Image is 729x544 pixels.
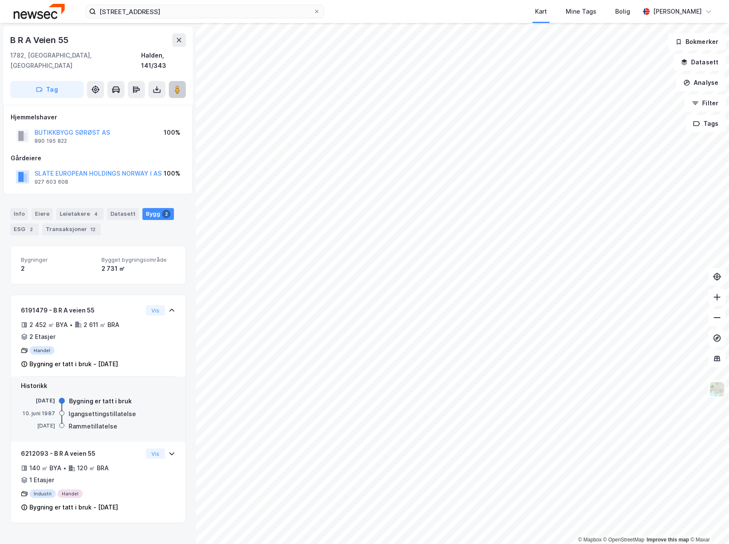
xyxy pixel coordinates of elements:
div: Historikk [21,381,175,391]
div: Eiere [32,208,53,220]
div: Datasett [107,208,139,220]
button: Vis [146,305,165,315]
button: Analyse [676,74,726,91]
a: Mapbox [578,537,602,543]
button: Tag [10,81,84,98]
div: Bygning er tatt i bruk [69,396,132,406]
div: Rammetillatelse [69,421,117,431]
div: Bygning er tatt i bruk - [DATE] [29,502,118,512]
div: 2 [27,225,35,234]
div: 2 452 ㎡ BYA [29,320,68,330]
button: Filter [685,95,726,112]
div: Bygg [142,208,174,220]
div: Leietakere [56,208,104,220]
div: ESG [10,223,39,235]
div: 140 ㎡ BYA [29,463,61,473]
div: [DATE] [21,397,55,405]
button: Vis [146,449,165,459]
div: 100% [164,127,180,138]
div: Gårdeiere [11,153,185,163]
div: Mine Tags [566,6,596,17]
button: Datasett [674,54,726,71]
div: 2 Etasjer [29,332,55,342]
div: Transaksjoner [42,223,101,235]
div: • [69,321,73,328]
button: Tags [686,115,726,132]
div: 6191479 - B R A veien 55 [21,305,142,315]
div: Bygning er tatt i bruk - [DATE] [29,359,118,369]
span: Bygninger [21,256,95,263]
input: Søk på adresse, matrikkel, gårdeiere, leietakere eller personer [96,5,313,18]
a: Improve this map [647,537,689,543]
div: 2 611 ㎡ BRA [84,320,119,330]
div: Kontrollprogram for chat [686,503,729,544]
div: Halden, 141/343 [141,50,186,71]
div: 10. juni 1987 [21,410,55,417]
div: [DATE] [21,422,55,430]
div: 12 [89,225,97,234]
div: 120 ㎡ BRA [77,463,109,473]
div: 100% [164,168,180,179]
div: Hjemmelshaver [11,112,185,122]
div: 1782, [GEOGRAPHIC_DATA], [GEOGRAPHIC_DATA] [10,50,141,71]
span: Bygget bygningsområde [101,256,175,263]
div: [PERSON_NAME] [653,6,702,17]
div: Bolig [615,6,630,17]
div: • [63,465,67,472]
div: 6212093 - B R A veien 55 [21,449,142,459]
div: 2 [21,263,95,274]
div: 927 603 608 [35,179,68,185]
div: 4 [92,210,100,218]
div: 1 Etasjer [29,475,54,485]
div: Igangsettingstillatelse [69,409,136,419]
div: 2 731 ㎡ [101,263,175,274]
div: Kart [535,6,547,17]
div: B R A Veien 55 [10,33,70,47]
img: Z [709,381,725,397]
img: newsec-logo.f6e21ccffca1b3a03d2d.png [14,4,65,19]
div: 890 195 822 [35,138,67,145]
a: OpenStreetMap [603,537,645,543]
div: Info [10,208,28,220]
button: Bokmerker [668,33,726,50]
iframe: Chat Widget [686,503,729,544]
div: 2 [162,210,171,218]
